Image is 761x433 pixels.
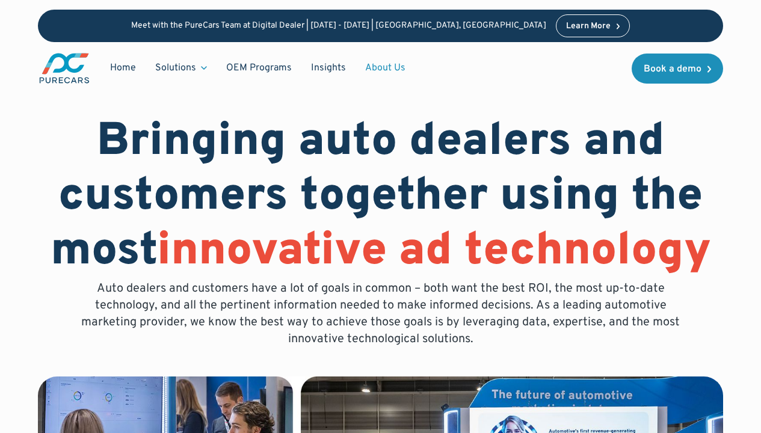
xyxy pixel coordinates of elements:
a: Book a demo [632,54,723,84]
a: Insights [301,57,356,79]
a: Learn More [556,14,630,37]
div: Book a demo [644,64,701,74]
a: About Us [356,57,415,79]
img: purecars logo [38,52,91,85]
div: Solutions [155,61,196,75]
p: Meet with the PureCars Team at Digital Dealer | [DATE] - [DATE] | [GEOGRAPHIC_DATA], [GEOGRAPHIC_... [131,21,546,31]
div: Learn More [566,22,611,31]
span: innovative ad technology [157,223,711,281]
h1: Bringing auto dealers and customers together using the most [38,115,723,280]
p: Auto dealers and customers have a lot of goals in common – both want the best ROI, the most up-to... [73,280,689,348]
a: Home [100,57,146,79]
a: OEM Programs [217,57,301,79]
a: main [38,52,91,85]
